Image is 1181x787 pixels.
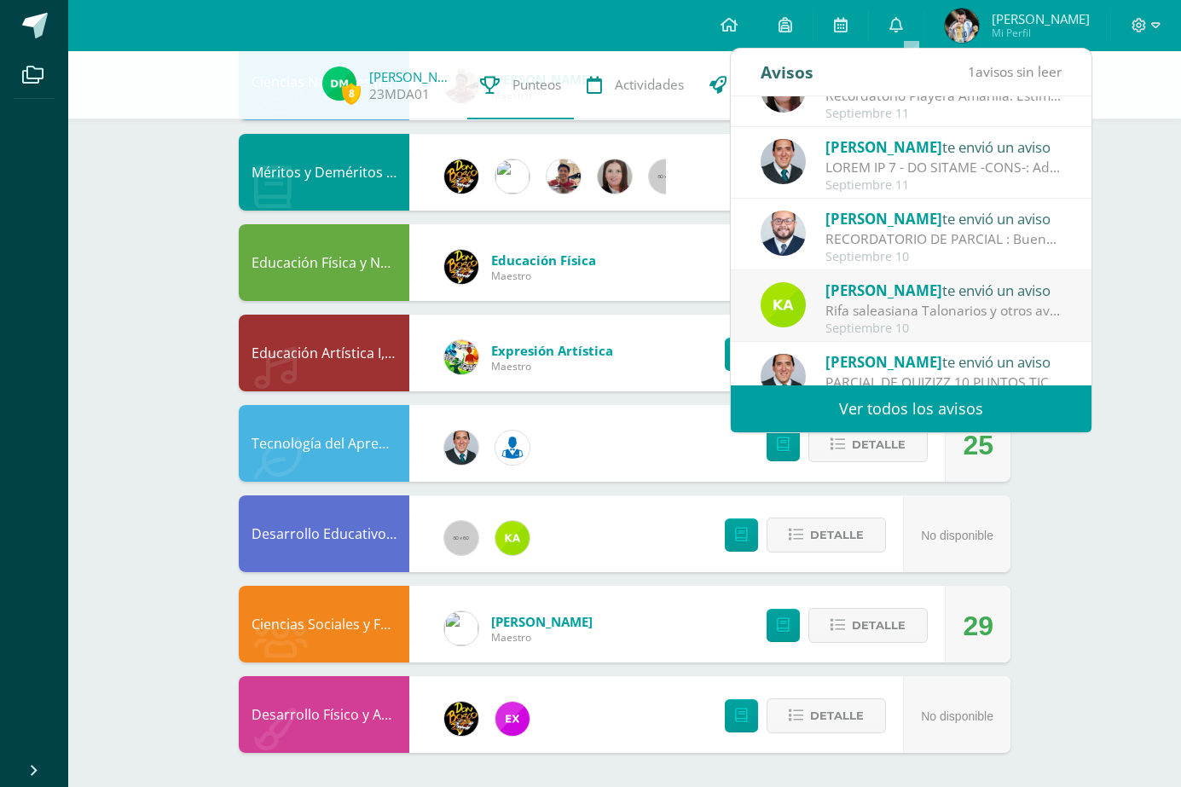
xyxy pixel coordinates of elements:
[825,229,1062,249] div: RECORDATORIO DE PARCIAL : Buenas tardes Jovenes, se les recuerda que mañana hay parcial. Estudien...
[825,137,942,157] span: [PERSON_NAME]
[598,159,632,194] img: 8af0450cf43d44e38c4a1497329761f3.png
[825,373,1062,392] div: PARCIAL DE QUIZIZZ 10 PUNTOS TICS: Buenas tardes Estimados todos GRUPO PROFESOR VICTOR AQUINO Rec...
[444,250,478,284] img: eda3c0d1caa5ac1a520cf0290d7c6ae4.png
[921,709,993,723] span: No disponible
[921,529,993,542] span: No disponible
[491,342,613,359] span: Expresión Artística
[697,51,820,119] a: Trayectoria
[825,301,1062,321] div: Rifa saleasiana Talonarios y otros avisos 10 septiembre 2025: Estimados Padres de Familia Les sal...
[731,385,1091,432] a: Ver todos los avisos
[239,134,409,211] div: Méritos y Deméritos 2do. Básico "D"
[512,76,561,94] span: Punteos
[808,427,928,462] button: Detalle
[945,9,979,43] img: afaf31fb24b47a4519f6e7e13dac0acf.png
[968,62,975,81] span: 1
[825,281,942,300] span: [PERSON_NAME]
[649,159,683,194] img: 60x60
[239,405,409,482] div: Tecnología del Aprendizaje y la Comunicación (Informática)
[444,159,478,194] img: eda3c0d1caa5ac1a520cf0290d7c6ae4.png
[495,431,530,465] img: 6ed6846fa57649245178fca9fc9a58dd.png
[491,252,596,269] span: Educación Física
[992,26,1090,40] span: Mi Perfil
[767,518,886,553] button: Detalle
[239,315,409,391] div: Educación Artística I, Música y Danza
[825,279,1062,301] div: te envió un aviso
[963,407,993,483] div: 25
[444,431,478,465] img: 2306758994b507d40baaa54be1d4aa7e.png
[825,350,1062,373] div: te envió un aviso
[825,86,1062,106] div: Recordatorio Playera Amarilla: Estimados estudiantes: Les recuerdo que el día de mañana deben de ...
[810,700,864,732] span: Detalle
[322,67,356,101] img: ee4cff8edc7560f86d5efa7cd81a43ae.png
[444,521,478,555] img: 60x60
[825,250,1062,264] div: Septiembre 10
[852,610,906,641] span: Detalle
[491,630,593,645] span: Maestro
[825,107,1062,121] div: Septiembre 11
[761,49,813,95] div: Avisos
[825,178,1062,193] div: Septiembre 11
[444,611,478,645] img: 6dfd641176813817be49ede9ad67d1c4.png
[369,68,454,85] a: [PERSON_NAME]
[810,519,864,551] span: Detalle
[992,10,1090,27] span: [PERSON_NAME]
[444,702,478,736] img: 21dcd0747afb1b787494880446b9b401.png
[495,521,530,555] img: 80c6179f4b1d2e3660951566ef3c631f.png
[491,269,596,283] span: Maestro
[467,51,574,119] a: Punteos
[239,586,409,663] div: Ciencias Sociales y Formación Ciudadana e Interculturalidad
[825,136,1062,158] div: te envió un aviso
[825,158,1062,177] div: TAREA NO 1 - IV UNIDAD -TICS-: Buenas tardes Estimados todos GRUPO PROFESOR AQUINO- II BASICO D R...
[342,83,361,104] span: 8
[491,613,593,630] span: [PERSON_NAME]
[767,698,886,733] button: Detalle
[808,608,928,643] button: Detalle
[825,209,942,229] span: [PERSON_NAME]
[239,495,409,572] div: Desarrollo Educativo y Proyecto de Vida
[968,62,1062,81] span: avisos sin leer
[444,340,478,374] img: 159e24a6ecedfdf8f489544946a573f0.png
[239,224,409,301] div: Educación Física y Natación
[825,352,942,372] span: [PERSON_NAME]
[761,282,806,327] img: 80c6179f4b1d2e3660951566ef3c631f.png
[239,676,409,753] div: Desarrollo Físico y Artístico (Extracurricular)
[825,321,1062,336] div: Septiembre 10
[495,702,530,736] img: ce84f7dabd80ed5f5aa83b4480291ac6.png
[547,159,581,194] img: cb93aa548b99414539690fcffb7d5efd.png
[963,587,993,664] div: 29
[761,211,806,256] img: eaa624bfc361f5d4e8a554d75d1a3cf6.png
[574,51,697,119] a: Actividades
[495,159,530,194] img: 6dfd641176813817be49ede9ad67d1c4.png
[852,429,906,460] span: Detalle
[761,354,806,399] img: 2306758994b507d40baaa54be1d4aa7e.png
[369,85,430,103] a: 23MDA01
[825,207,1062,229] div: te envió un aviso
[615,76,684,94] span: Actividades
[491,359,613,373] span: Maestro
[761,139,806,184] img: 2306758994b507d40baaa54be1d4aa7e.png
